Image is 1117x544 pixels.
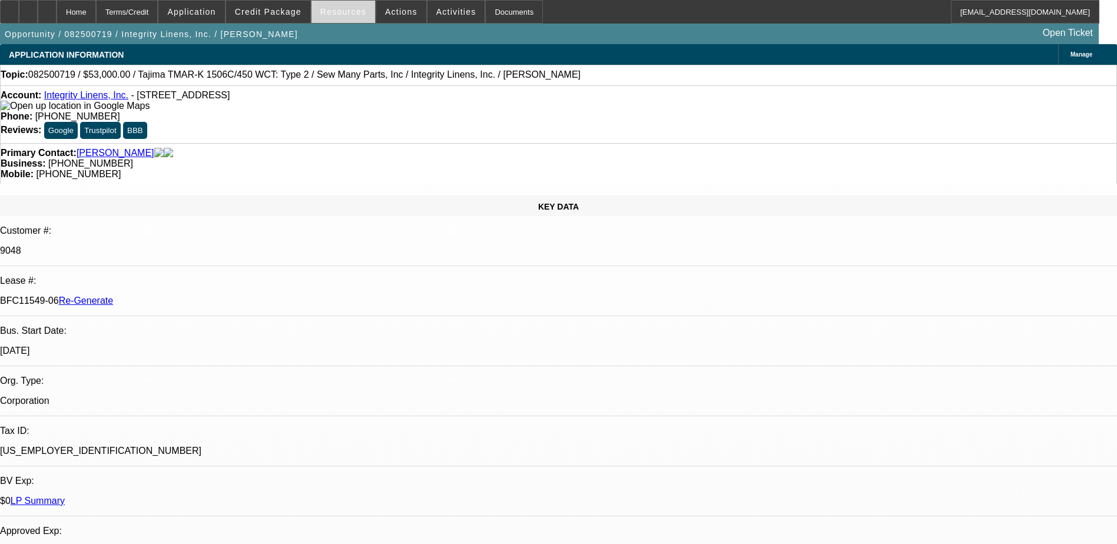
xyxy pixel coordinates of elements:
[36,169,121,179] span: [PHONE_NUMBER]
[44,122,78,139] button: Google
[77,148,154,158] a: [PERSON_NAME]
[1,158,45,168] strong: Business:
[320,7,366,16] span: Resources
[158,1,224,23] button: Application
[80,122,120,139] button: Trustpilot
[1,101,150,111] img: Open up location in Google Maps
[226,1,310,23] button: Credit Package
[385,7,417,16] span: Actions
[376,1,426,23] button: Actions
[1038,23,1098,43] a: Open Ticket
[11,496,65,506] a: LP Summary
[1,69,28,80] strong: Topic:
[44,90,128,100] a: Integrity Linens, Inc.
[164,148,173,158] img: linkedin-icon.png
[131,90,230,100] span: - [STREET_ADDRESS]
[427,1,485,23] button: Activities
[1,90,41,100] strong: Account:
[235,7,301,16] span: Credit Package
[436,7,476,16] span: Activities
[59,296,114,306] a: Re-Generate
[35,111,120,121] span: [PHONE_NUMBER]
[9,50,124,59] span: APPLICATION INFORMATION
[1,101,150,111] a: View Google Maps
[123,122,147,139] button: BBB
[311,1,375,23] button: Resources
[154,148,164,158] img: facebook-icon.png
[1,169,34,179] strong: Mobile:
[1,111,32,121] strong: Phone:
[48,158,133,168] span: [PHONE_NUMBER]
[1,125,41,135] strong: Reviews:
[167,7,216,16] span: Application
[1,148,77,158] strong: Primary Contact:
[5,29,298,39] span: Opportunity / 082500719 / Integrity Linens, Inc. / [PERSON_NAME]
[1070,51,1092,58] span: Manage
[538,202,579,211] span: KEY DATA
[28,69,581,80] span: 082500719 / $53,000.00 / Tajima TMAR-K 1506C/450 WCT: Type 2 / Sew Many Parts, Inc / Integrity Li...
